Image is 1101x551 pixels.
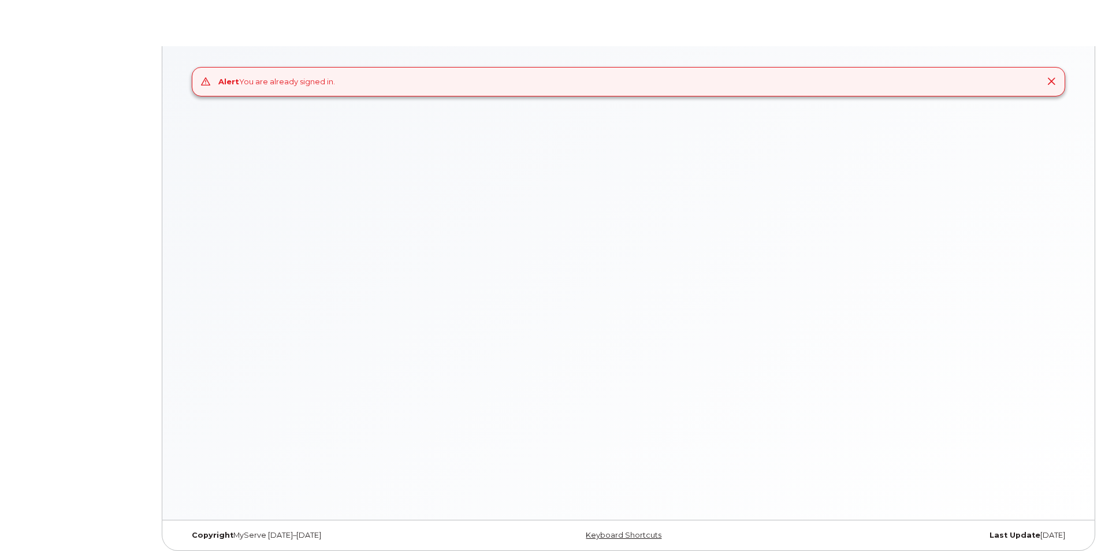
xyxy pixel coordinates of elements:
div: [DATE] [777,531,1074,540]
a: Keyboard Shortcuts [586,531,661,539]
div: You are already signed in. [218,76,335,87]
strong: Last Update [990,531,1040,539]
strong: Alert [218,77,239,86]
strong: Copyright [192,531,233,539]
div: MyServe [DATE]–[DATE] [183,531,480,540]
